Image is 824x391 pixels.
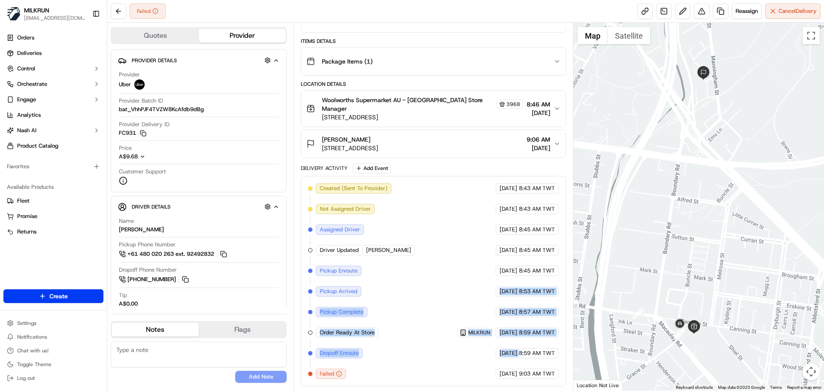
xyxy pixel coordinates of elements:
span: [PHONE_NUMBER] [127,276,176,283]
span: Price [119,144,132,152]
span: Chat with us! [17,347,48,354]
span: Orders [17,34,34,42]
button: Returns [3,225,103,239]
a: Promise [7,212,100,220]
div: 5 [674,325,685,336]
span: Failed [320,370,334,378]
span: Driver Updated [320,246,359,254]
span: Tip [119,291,127,299]
div: 6 [674,329,685,340]
button: Log out [3,372,103,384]
span: Create [49,292,68,300]
span: Control [17,65,35,73]
span: Package Items ( 1 ) [322,57,373,66]
span: Notifications [17,333,47,340]
span: [DATE] [500,288,517,295]
span: [DATE] [500,308,517,316]
span: Order Ready At Store [320,329,375,336]
span: Log out [17,375,35,382]
div: A$0.00 [119,300,138,308]
button: Woolworths Supermarket AU - [GEOGRAPHIC_DATA] Store Manager3968[STREET_ADDRESS]8:46 AM[DATE] [301,91,565,127]
button: A$9.68 [119,153,194,161]
span: [DATE] [527,144,550,152]
button: Provider [199,29,286,42]
span: MILKRUN [468,329,490,336]
button: Show satellite imagery [608,27,650,44]
span: [DATE] [500,329,517,336]
button: Notes [112,323,199,336]
button: Failed [130,3,166,19]
button: Orchestrate [3,77,103,91]
a: Returns [7,228,100,236]
span: Toggle Theme [17,361,51,368]
span: Pickup Arrived [320,288,357,295]
span: 8:43 AM TWT [519,185,555,192]
span: 8:59 AM TWT [519,329,555,336]
a: [PHONE_NUMBER] [119,275,190,284]
span: 8:53 AM TWT [519,288,555,295]
img: Google [576,379,604,391]
span: [DATE] [500,226,517,233]
div: Favorites [3,160,103,173]
div: Delivery Activity [301,165,348,172]
span: [PERSON_NAME] [366,246,411,254]
span: 9:06 AM [527,135,550,144]
span: Provider [119,71,140,79]
span: Created (Sent To Provider) [320,185,388,192]
span: Woolworths Supermarket AU - [GEOGRAPHIC_DATA] Store Manager [322,96,494,113]
span: Product Catalog [17,142,58,150]
button: MILKRUN [24,6,49,15]
div: [PERSON_NAME] [119,226,164,233]
span: Name [119,217,134,225]
span: [PERSON_NAME] [322,135,370,144]
button: Driver Details [118,200,279,214]
span: 8:45 AM TWT [519,226,555,233]
span: Assigned Driver [320,226,360,233]
button: +61 480 020 263 ext. 92492832 [119,249,228,259]
span: Customer Support [119,168,166,176]
span: bat_VhhPJF4TVZW8KcAfdb9dBg [119,106,204,113]
span: Driver Details [132,203,170,210]
span: [STREET_ADDRESS] [322,113,523,121]
span: Not Assigned Driver [320,205,371,213]
button: MILKRUNMILKRUN[EMAIL_ADDRESS][DOMAIN_NAME] [3,3,89,24]
button: Show street map [578,27,608,44]
button: Toggle Theme [3,358,103,370]
span: 3968 [506,101,520,108]
span: Provider Batch ID [119,97,163,105]
span: 9:03 AM TWT [519,370,555,378]
button: Chat with us! [3,345,103,357]
span: Analytics [17,111,41,119]
button: Map camera controls [803,363,820,380]
span: Map data ©2025 Google [718,385,765,390]
span: Pickup Phone Number [119,241,176,249]
span: [STREET_ADDRESS] [322,144,378,152]
div: Location Details [301,81,566,88]
span: 8:46 AM [527,100,550,109]
span: 8:59 AM TWT [519,349,555,357]
button: [PERSON_NAME][STREET_ADDRESS]9:06 AM[DATE] [301,130,565,158]
button: Engage [3,93,103,106]
span: Deliveries [17,49,42,57]
span: Provider Details [132,57,177,64]
a: Fleet [7,197,100,205]
span: Nash AI [17,127,36,134]
span: Pickup Complete [320,308,364,316]
span: 8:45 AM TWT [519,267,555,275]
span: Provider Delivery ID [119,121,170,128]
span: [DATE] [500,370,517,378]
span: A$9.68 [119,153,138,160]
a: Analytics [3,108,103,122]
span: 8:43 AM TWT [519,205,555,213]
button: Create [3,289,103,303]
button: Promise [3,209,103,223]
a: Product Catalog [3,139,103,153]
div: Location Not Live [573,380,623,391]
span: 8:45 AM TWT [519,246,555,254]
span: [DATE] [500,205,517,213]
button: Control [3,62,103,76]
span: Fleet [17,197,30,205]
